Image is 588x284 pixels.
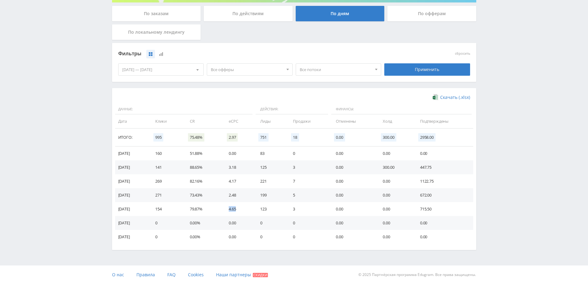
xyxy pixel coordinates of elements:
a: Cookies [188,265,204,284]
td: 0.00 [377,188,414,202]
span: Все офферы [211,64,283,75]
td: 0.00 [414,216,473,230]
span: 2.97 [227,133,238,142]
td: 123 [254,202,287,216]
td: 0 [254,230,287,244]
div: По действиям [204,6,293,21]
td: [DATE] [115,188,149,202]
td: 5 [287,188,330,202]
span: Действия: [256,104,328,115]
a: О нас [112,265,124,284]
td: 160 [149,146,184,160]
td: 4.65 [223,202,254,216]
td: eCPC [223,114,254,128]
td: 0.00 [330,230,377,244]
td: 269 [149,174,184,188]
div: По локальному лендингу [112,24,201,40]
td: [DATE] [115,230,149,244]
div: Фильтры [118,49,382,58]
a: Правила [136,265,155,284]
td: [DATE] [115,146,149,160]
td: 125 [254,160,287,174]
td: 0.00 [330,188,377,202]
span: Скачать (.xlsx) [440,95,470,100]
td: 3.18 [223,160,254,174]
span: 995 [153,133,164,142]
td: Отменены [330,114,377,128]
td: 4.17 [223,174,254,188]
td: 0.00% [184,230,223,244]
td: Итого: [115,129,149,146]
span: FAQ [167,272,176,278]
td: Продажи [287,114,330,128]
td: Холд [377,114,414,128]
td: 2.48 [223,188,254,202]
td: 715.50 [414,202,473,216]
a: FAQ [167,265,176,284]
td: 0.00 [223,216,254,230]
td: 3 [287,202,330,216]
td: 300.00 [377,160,414,174]
span: Данные: [115,104,253,115]
td: 0.00 [377,216,414,230]
td: 82.16% [184,174,223,188]
td: 0.00 [377,230,414,244]
td: 0 [287,146,330,160]
td: 672.00 [414,188,473,202]
td: 141 [149,160,184,174]
td: [DATE] [115,202,149,216]
div: [DATE] — [DATE] [119,64,204,75]
td: Дата [115,114,149,128]
div: Применить [384,63,470,76]
td: 221 [254,174,287,188]
td: 0.00 [223,230,254,244]
td: 3 [287,160,330,174]
span: 18 [291,133,299,142]
span: Cookies [188,272,204,278]
td: [DATE] [115,160,149,174]
td: 0.00 [330,160,377,174]
td: 0 [149,230,184,244]
div: © 2025 Партнёрская программа Edugram. Все права защищены. [297,265,476,284]
td: 7 [287,174,330,188]
span: Наши партнеры [216,272,251,278]
span: 751 [258,133,269,142]
span: О нас [112,272,124,278]
td: 88.65% [184,160,223,174]
td: 0.00 [377,146,414,160]
td: 0.00% [184,216,223,230]
div: По офферам [387,6,476,21]
td: 0.00 [330,174,377,188]
td: 0.00 [330,216,377,230]
td: 73.43% [184,188,223,202]
span: 0.00 [334,133,345,142]
td: 0.00 [377,174,414,188]
span: 75.48% [188,133,204,142]
span: Финансы: [331,104,471,115]
td: CR [184,114,223,128]
td: 199 [254,188,287,202]
td: [DATE] [115,216,149,230]
td: 0 [287,230,330,244]
td: 0.00 [223,146,254,160]
div: По заказам [112,6,201,21]
td: 79.87% [184,202,223,216]
td: 51.88% [184,146,223,160]
td: 271 [149,188,184,202]
td: 0.00 [330,146,377,160]
span: Все потоки [300,64,372,75]
td: Подтверждены [414,114,473,128]
span: 2958.00 [418,133,436,142]
a: Наши партнеры Скидки [216,265,268,284]
div: По дням [296,6,385,21]
td: 154 [149,202,184,216]
td: 0 [254,216,287,230]
span: 300.00 [381,133,396,142]
td: Клики [149,114,184,128]
td: [DATE] [115,174,149,188]
span: Правила [136,272,155,278]
td: Лиды [254,114,287,128]
td: 83 [254,146,287,160]
td: 0.00 [414,146,473,160]
span: Скидки [253,273,268,277]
